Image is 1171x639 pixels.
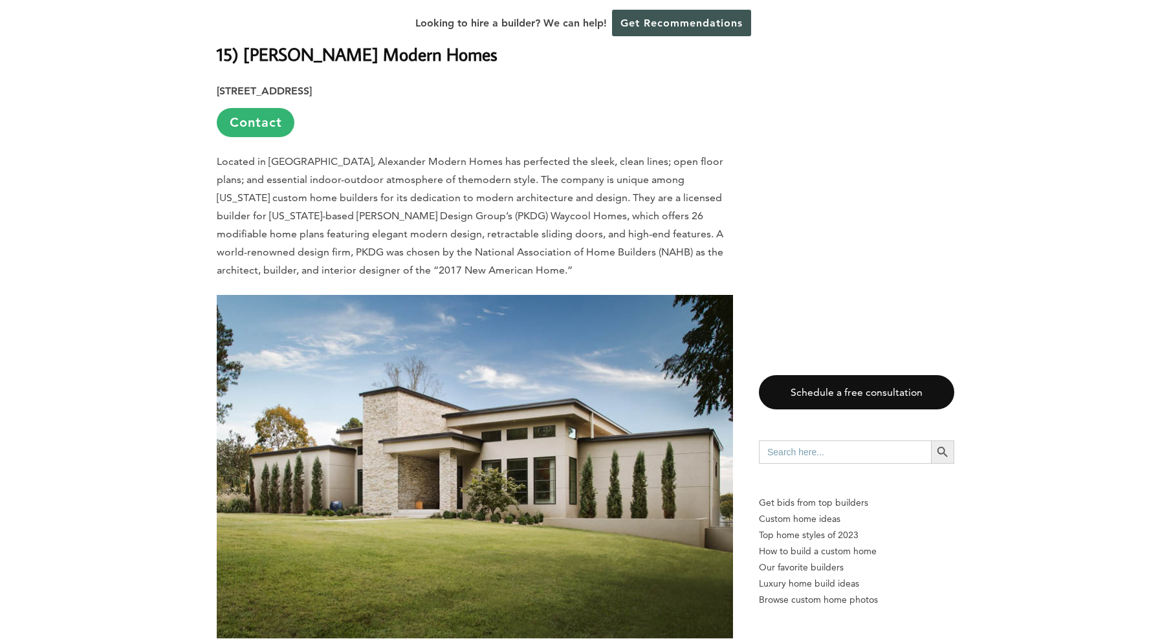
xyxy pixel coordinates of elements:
strong: [STREET_ADDRESS] [217,85,312,97]
a: Contact [217,108,294,137]
a: Our favorite builders [759,559,954,576]
input: Search here... [759,440,931,464]
a: Luxury home build ideas [759,576,954,592]
span: modern style. The company is unique among [US_STATE] custom home builders for its dedication to m... [217,173,723,276]
a: Top home styles of 2023 [759,527,954,543]
a: Get Recommendations [612,10,751,36]
a: How to build a custom home [759,543,954,559]
a: Browse custom home photos [759,592,954,608]
a: Schedule a free consultation [759,375,954,409]
a: Custom home ideas [759,511,954,527]
b: 15) [PERSON_NAME] Modern Homes [217,43,498,65]
span: Located in [GEOGRAPHIC_DATA], Alexander Modern Homes has perfected the sleek, clean lines; open f... [217,155,723,186]
svg: Search [936,445,950,459]
p: Get bids from top builders [759,495,954,511]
